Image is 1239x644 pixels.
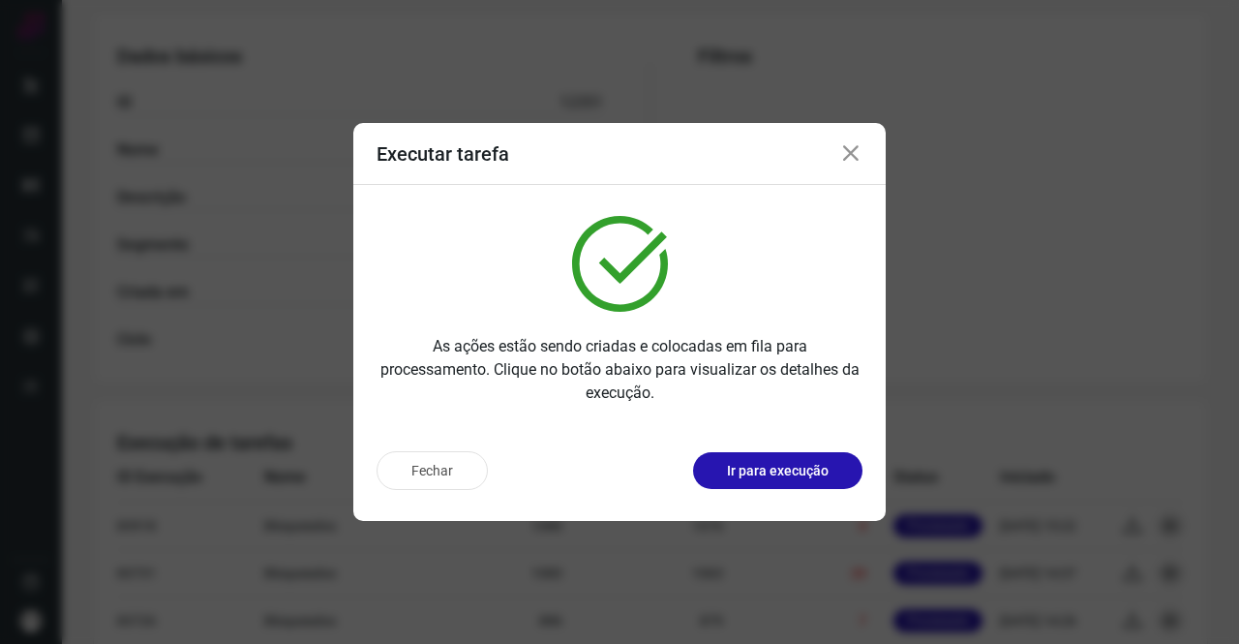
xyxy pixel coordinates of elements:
[693,452,862,489] button: Ir para execução
[727,461,829,481] p: Ir para execução
[572,216,668,312] img: verified.svg
[377,142,509,166] h3: Executar tarefa
[377,335,862,405] p: As ações estão sendo criadas e colocadas em fila para processamento. Clique no botão abaixo para ...
[377,451,488,490] button: Fechar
